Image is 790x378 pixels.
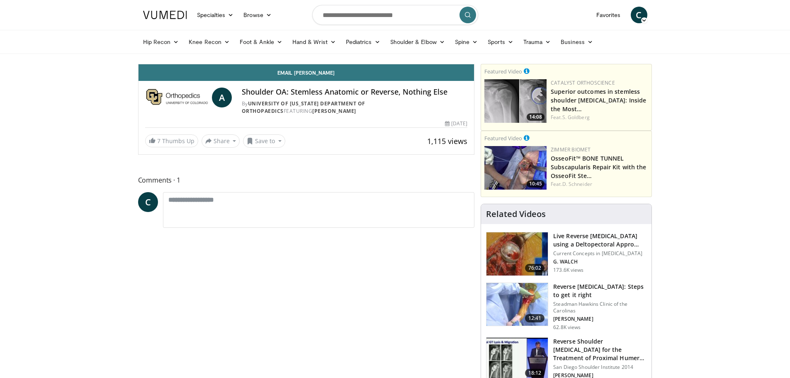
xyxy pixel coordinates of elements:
[551,154,646,180] a: OsseoFit™ BONE TUNNEL Subscapularis Repair Kit with the OsseoFit Ste…
[484,134,522,142] small: Featured Video
[525,314,545,322] span: 12:41
[551,146,591,153] a: Zimmer Biomet
[486,232,548,276] img: 684033_3.png.150x105_q85_crop-smart_upscale.jpg
[484,79,547,123] a: 14:08
[527,180,544,188] span: 10:45
[484,68,522,75] small: Featured Video
[553,250,647,257] p: Current Concepts in [MEDICAL_DATA]
[138,34,184,50] a: Hip Recon
[562,114,590,121] a: S. Goldberg
[138,175,475,185] span: Comments 1
[202,134,240,148] button: Share
[445,120,467,127] div: [DATE]
[553,364,647,371] p: San Diego Shoulder Institute 2014
[312,5,478,25] input: Search topics, interventions
[562,180,592,188] a: D. Schneider
[553,259,647,265] p: G. WALCH
[145,134,198,147] a: 7 Thumbs Up
[157,137,160,145] span: 7
[138,192,158,212] a: C
[212,88,232,107] a: A
[312,107,356,115] a: [PERSON_NAME]
[385,34,450,50] a: Shoulder & Elbow
[235,34,287,50] a: Foot & Ankle
[484,146,547,190] img: 2f1af013-60dc-4d4f-a945-c3496bd90c6e.150x105_q85_crop-smart_upscale.jpg
[551,88,646,113] a: Superior outcomes in stemless shoulder [MEDICAL_DATA]: Inside the Most…
[145,88,209,107] img: University of Colorado Department of Orthopaedics
[553,301,647,314] p: Steadman Hawkins Clinic of the Carolinas
[525,264,545,272] span: 76:02
[486,283,647,331] a: 12:41 Reverse [MEDICAL_DATA]: Steps to get it right Steadman Hawkins Clinic of the Carolinas [PER...
[243,134,285,148] button: Save to
[242,100,467,115] div: By FEATURING
[553,283,647,299] h3: Reverse [MEDICAL_DATA]: Steps to get it right
[553,337,647,362] h3: Reverse Shoulder [MEDICAL_DATA] for the Treatment of Proximal Humeral …
[486,209,546,219] h4: Related Videos
[551,114,648,121] div: Feat.
[518,34,556,50] a: Trauma
[484,146,547,190] a: 10:45
[341,34,385,50] a: Pediatrics
[631,7,647,23] a: C
[553,232,647,249] h3: Live Reverse [MEDICAL_DATA] using a Deltopectoral Appro…
[192,7,239,23] a: Specialties
[551,79,615,86] a: Catalyst OrthoScience
[486,283,548,326] img: 326034_0000_1.png.150x105_q85_crop-smart_upscale.jpg
[484,79,547,123] img: 9f15458b-d013-4cfd-976d-a83a3859932f.150x105_q85_crop-smart_upscale.jpg
[553,324,581,331] p: 62.8K views
[483,34,518,50] a: Sports
[527,113,544,121] span: 14:08
[139,64,474,81] a: Email [PERSON_NAME]
[450,34,483,50] a: Spine
[184,34,235,50] a: Knee Recon
[242,88,467,97] h4: Shoulder OA: Stemless Anatomic or Reverse, Nothing Else
[525,369,545,377] span: 18:12
[287,34,341,50] a: Hand & Wrist
[427,136,467,146] span: 1,115 views
[486,232,647,276] a: 76:02 Live Reverse [MEDICAL_DATA] using a Deltopectoral Appro… Current Concepts in [MEDICAL_DATA]...
[553,316,647,322] p: [PERSON_NAME]
[238,7,277,23] a: Browse
[553,267,583,273] p: 173.6K views
[591,7,626,23] a: Favorites
[242,100,365,115] a: University of [US_STATE] Department of Orthopaedics
[143,11,187,19] img: VuMedi Logo
[556,34,598,50] a: Business
[551,180,648,188] div: Feat.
